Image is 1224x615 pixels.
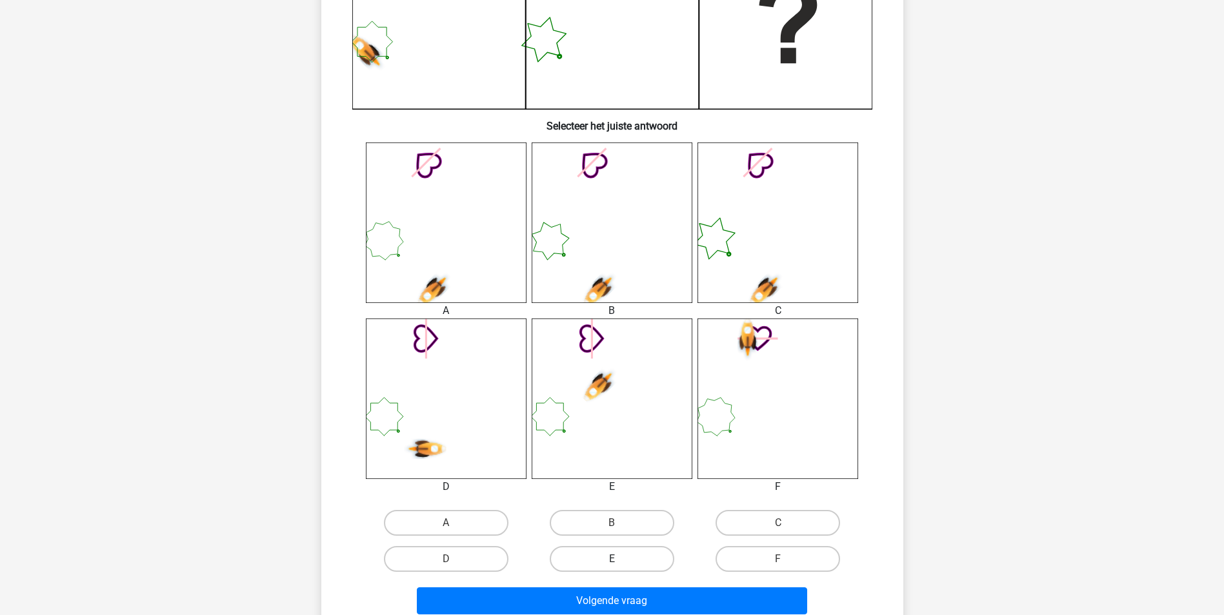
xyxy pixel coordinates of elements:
[384,546,508,572] label: D
[417,587,807,614] button: Volgende vraag
[522,479,702,494] div: E
[356,303,536,318] div: A
[356,479,536,494] div: D
[522,303,702,318] div: B
[688,479,868,494] div: F
[342,110,883,132] h6: Selecteer het juiste antwoord
[716,510,840,536] label: C
[550,510,674,536] label: B
[384,510,508,536] label: A
[688,303,868,318] div: C
[550,546,674,572] label: E
[716,546,840,572] label: F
